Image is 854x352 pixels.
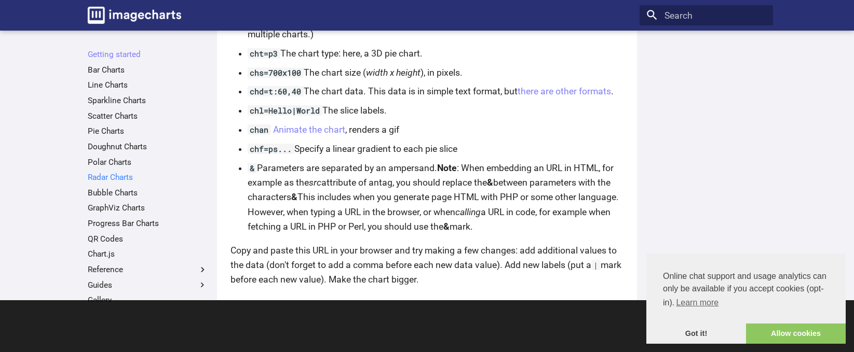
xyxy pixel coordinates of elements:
a: NextBar Charts [427,303,774,350]
code: chan [248,124,271,135]
a: Gallery [88,295,208,305]
code: chl=Hello|World [248,105,322,116]
li: The slice labels. [248,103,623,118]
a: learn more about cookies [674,295,720,311]
a: Getting started [88,49,208,60]
a: QR Codes [88,234,208,244]
code: | [591,260,601,270]
a: Chart.js [88,249,208,259]
a: dismiss cookie message [646,323,746,344]
li: , renders a gif [248,122,623,137]
a: Bar Charts [88,65,208,75]
em: width x height [366,67,421,78]
a: Bubble Charts [88,188,208,198]
a: Image-Charts documentation [83,2,186,28]
li: The chart type: here, a 3D pie chart. [248,46,623,61]
li: The chart data. This data is in simple text format, but . [248,84,623,98]
code: cht=p3 [248,48,280,59]
a: Radar Charts [88,172,208,182]
li: Parameters are separated by an ampersand. : When embedding an URL in HTML, for example as the att... [248,161,623,234]
strong: Note [437,163,457,173]
code: chf=ps... [248,144,294,154]
span: Online chat support and usage analytics can only be available if you accept cookies (opt-in). [663,270,829,311]
label: Guides [88,280,208,290]
strong: & [443,221,450,232]
strong: & [487,177,493,188]
a: Progress Bar Charts [88,218,208,229]
a: Polar Charts [88,157,208,167]
li: Specify a linear gradient to each pie slice [248,142,623,156]
input: Search [640,5,773,26]
a: Scatter Charts [88,111,208,121]
a: Animate the chart [273,124,345,135]
a: GraphViz Charts [88,203,208,213]
label: Reference [88,264,208,275]
em: src [309,177,321,188]
a: Line Charts [88,80,208,90]
a: Sparkline Charts [88,95,208,106]
div: cookieconsent [646,254,846,344]
img: logo [88,7,181,24]
code: chs=700x100 [248,67,304,78]
a: there are other formats [518,86,611,96]
strong: & [291,192,297,202]
code: chd=t:60,40 [248,86,304,96]
a: allow cookies [746,323,846,344]
code: & [248,163,257,173]
a: Pie Charts [88,126,208,136]
span: Next [427,307,746,335]
li: The chart size ( ), in pixels. [248,65,623,80]
a: Doughnut Charts [88,142,208,152]
em: calling [455,207,481,217]
p: Copy and paste this URL in your browser and try making a few changes: add additional values to th... [231,243,623,287]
